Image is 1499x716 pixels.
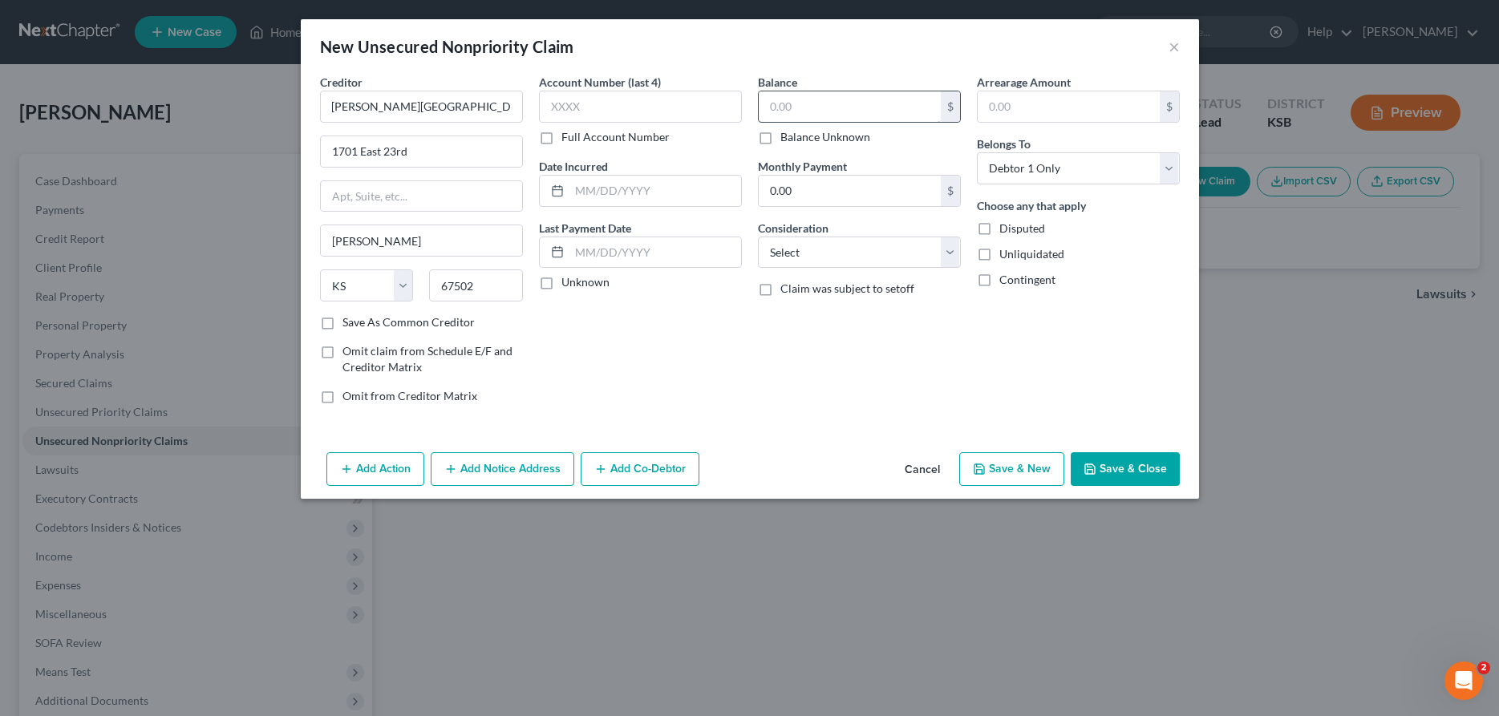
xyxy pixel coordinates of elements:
input: Enter address... [321,136,522,167]
span: Creditor [320,75,363,89]
label: Balance [758,74,797,91]
span: Omit from Creditor Matrix [342,389,477,402]
div: $ [1160,91,1179,122]
span: Contingent [999,273,1055,286]
iframe: Intercom live chat [1444,661,1483,700]
label: Unknown [561,274,610,290]
span: Disputed [999,221,1045,235]
label: Account Number (last 4) [539,74,661,91]
span: Belongs To [977,137,1031,151]
div: $ [941,176,960,206]
label: Full Account Number [561,129,670,145]
button: Add Notice Address [431,452,574,486]
button: Add Co-Debtor [581,452,699,486]
input: Enter city... [321,225,522,256]
input: 0.00 [759,91,941,122]
span: 2 [1477,661,1490,674]
button: × [1169,37,1180,56]
input: MM/DD/YYYY [569,176,741,206]
label: Save As Common Creditor [342,314,475,330]
div: New Unsecured Nonpriority Claim [320,35,574,58]
span: Claim was subject to setoff [780,281,914,295]
label: Monthly Payment [758,158,847,175]
label: Date Incurred [539,158,608,175]
button: Save & New [959,452,1064,486]
input: 0.00 [759,176,941,206]
button: Add Action [326,452,424,486]
label: Choose any that apply [977,197,1086,214]
button: Cancel [892,454,953,486]
div: $ [941,91,960,122]
label: Balance Unknown [780,129,870,145]
input: MM/DD/YYYY [569,237,741,268]
input: Apt, Suite, etc... [321,181,522,212]
button: Save & Close [1071,452,1180,486]
input: XXXX [539,91,742,123]
label: Arrearage Amount [977,74,1071,91]
span: Unliquidated [999,247,1064,261]
input: 0.00 [978,91,1160,122]
label: Consideration [758,220,829,237]
input: Search creditor by name... [320,91,523,123]
label: Last Payment Date [539,220,631,237]
input: Enter zip... [429,269,523,301]
span: Omit claim from Schedule E/F and Creditor Matrix [342,344,512,374]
